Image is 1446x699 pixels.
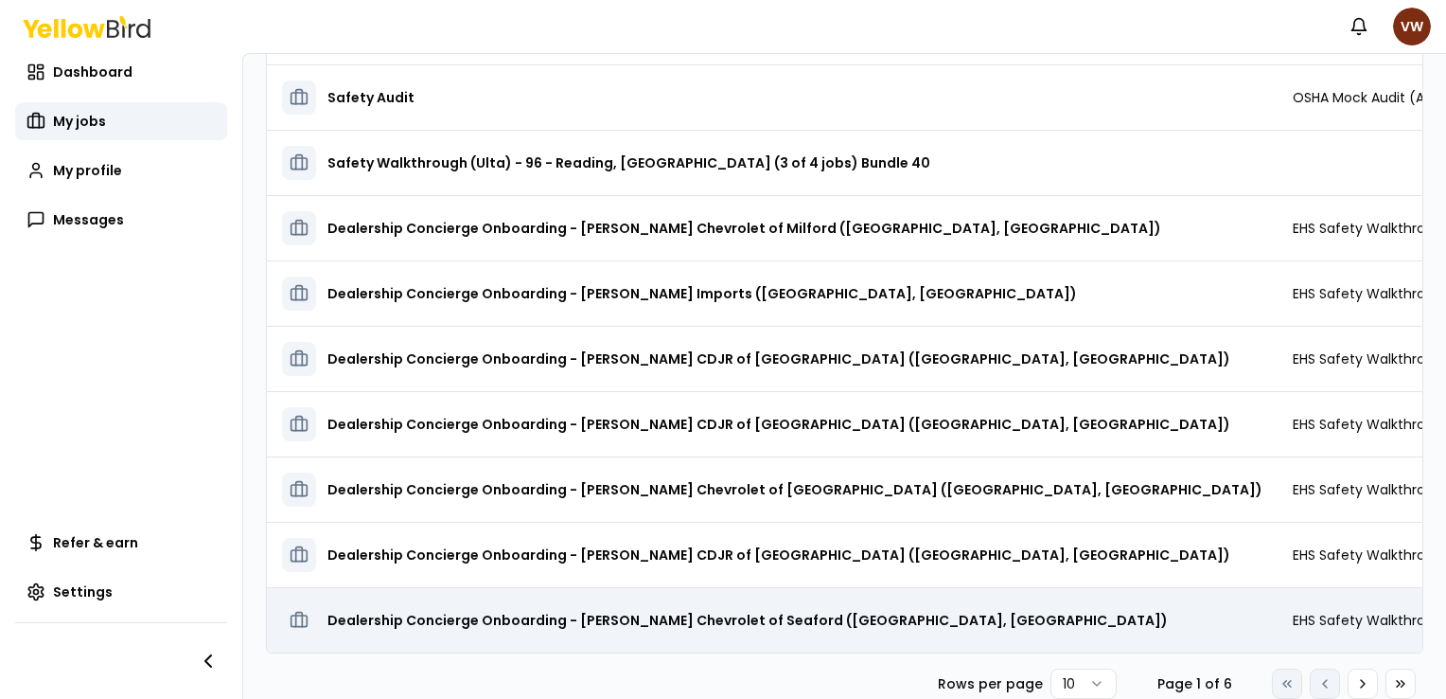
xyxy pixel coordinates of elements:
span: Dashboard [53,63,132,81]
h3: Dealership Concierge Onboarding - [PERSON_NAME] CDJR of [GEOGRAPHIC_DATA] ([GEOGRAPHIC_DATA], [GE... [327,538,1230,572]
a: My jobs [15,102,227,140]
a: Dashboard [15,53,227,91]
a: My profile [15,152,227,189]
a: Settings [15,573,227,611]
span: VW [1393,8,1431,45]
span: Refer & earn [53,533,138,552]
a: Refer & earn [15,524,227,562]
h3: Safety Walkthrough (Ulta) - 96 - Reading, [GEOGRAPHIC_DATA] (3 of 4 jobs) Bundle 40 [327,146,930,180]
h3: Dealership Concierge Onboarding - [PERSON_NAME] CDJR of [GEOGRAPHIC_DATA] ([GEOGRAPHIC_DATA], [GE... [327,407,1230,441]
span: Messages [53,210,124,229]
div: Page 1 of 6 [1147,674,1242,693]
h3: Safety Audit [327,81,414,115]
p: Rows per page [938,674,1043,693]
h3: Dealership Concierge Onboarding - [PERSON_NAME] Chevrolet of [GEOGRAPHIC_DATA] ([GEOGRAPHIC_DATA]... [327,473,1262,507]
h3: Dealership Concierge Onboarding - [PERSON_NAME] Chevrolet of Milford ([GEOGRAPHIC_DATA], [GEOGRAP... [327,211,1161,245]
h3: Dealership Concierge Onboarding - [PERSON_NAME] Chevrolet of Seaford ([GEOGRAPHIC_DATA], [GEOGRAP... [327,603,1168,637]
span: My profile [53,161,122,180]
span: My jobs [53,112,106,131]
span: Settings [53,582,113,601]
h3: Dealership Concierge Onboarding - [PERSON_NAME] Imports ([GEOGRAPHIC_DATA], [GEOGRAPHIC_DATA]) [327,277,1077,311]
a: Messages [15,201,227,239]
h3: Dealership Concierge Onboarding - [PERSON_NAME] CDJR of [GEOGRAPHIC_DATA] ([GEOGRAPHIC_DATA], [GE... [327,342,1230,376]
